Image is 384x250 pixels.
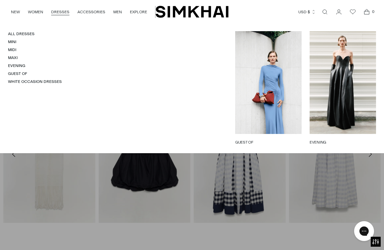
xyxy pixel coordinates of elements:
a: Go to the account page [332,5,345,19]
a: Wishlist [346,5,359,19]
a: ACCESSORIES [77,5,105,19]
a: NEW [11,5,20,19]
iframe: Gorgias live chat messenger [351,219,377,243]
a: DRESSES [51,5,69,19]
a: WOMEN [28,5,43,19]
iframe: Sign Up via Text for Offers [5,225,67,245]
a: MEN [113,5,122,19]
a: EXPLORE [130,5,147,19]
a: Open search modal [318,5,332,19]
span: 0 [370,9,376,15]
a: SIMKHAI [155,5,229,18]
button: USD $ [298,5,316,19]
a: Open cart modal [360,5,373,19]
